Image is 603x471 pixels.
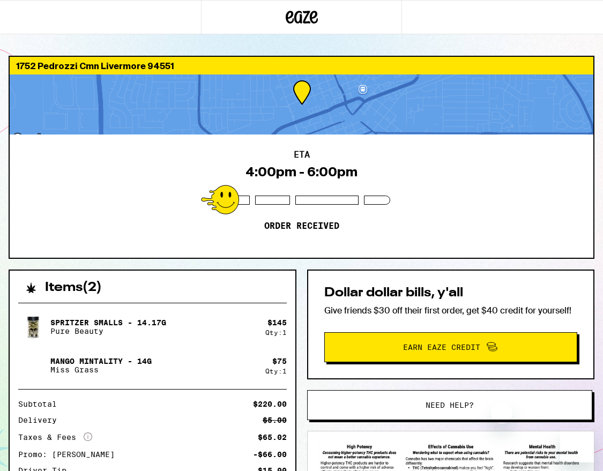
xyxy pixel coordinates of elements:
p: Pure Beauty [50,327,166,335]
button: Need help? [307,390,593,420]
div: Subtotal [18,400,64,408]
div: $5.00 [263,416,287,424]
p: Order received [264,221,339,231]
div: $65.02 [258,433,287,441]
span: Earn Eaze Credit [403,343,480,351]
div: Qty: 1 [265,329,287,336]
div: 4:00pm - 6:00pm [245,165,358,180]
div: Taxes & Fees [18,432,92,442]
div: Qty: 1 [265,368,287,375]
span: Need help? [426,401,474,409]
h2: Dollar dollar bills, y'all [324,287,578,300]
img: Spritzer Smalls - 14.17g [18,312,48,342]
button: Earn Eaze Credit [324,332,578,362]
div: 1752 Pedrozzi Cmn Livermore 94551 [10,57,593,74]
div: $ 75 [272,357,287,365]
iframe: Button to launch messaging window [560,428,594,462]
img: Mango Mintality - 14g [18,350,48,380]
div: Promo: [PERSON_NAME] [18,451,122,458]
p: Mango Mintality - 14g [50,357,152,365]
h2: Items ( 2 ) [45,281,102,294]
p: Spritzer Smalls - 14.17g [50,318,166,327]
div: $220.00 [253,400,287,408]
p: Miss Grass [50,365,152,374]
h2: ETA [294,151,310,159]
iframe: Close message [491,402,512,424]
div: Delivery [18,416,64,424]
p: Give friends $30 off their first order, get $40 credit for yourself! [324,305,578,316]
div: $ 145 [267,318,287,327]
div: -$66.00 [253,451,287,458]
